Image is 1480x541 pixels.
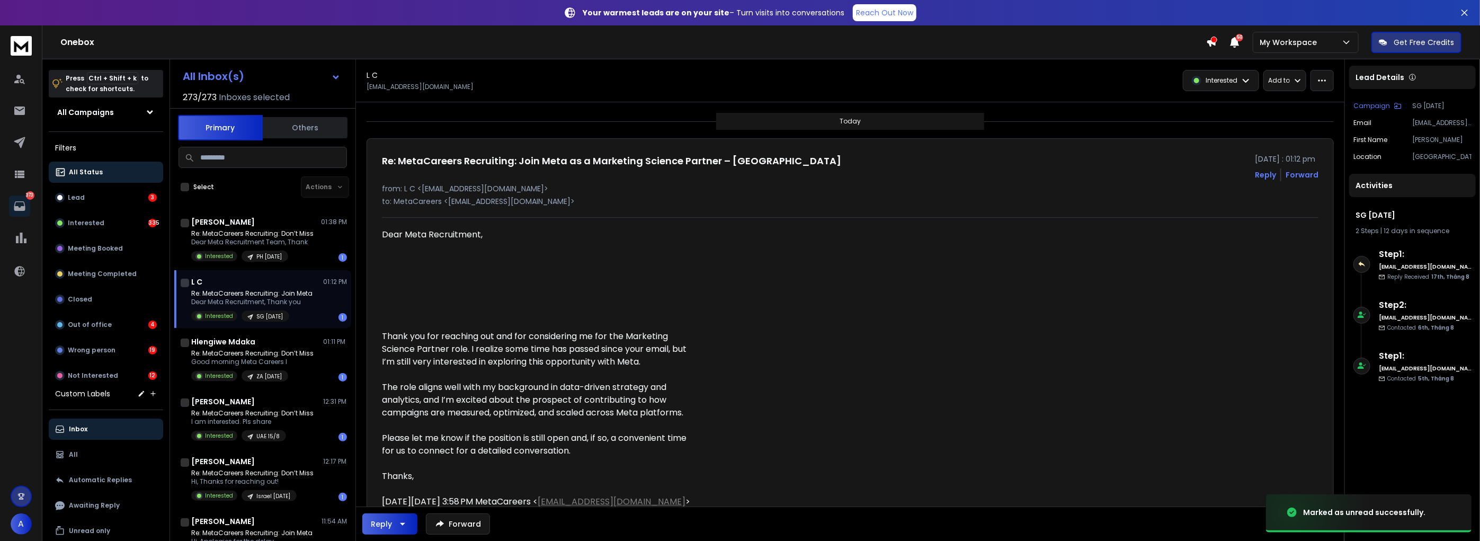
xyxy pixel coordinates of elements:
[322,517,347,526] p: 11:54 AM
[191,349,314,358] p: Re: MetaCareers Recruiting: Don’t Miss
[263,116,347,139] button: Others
[191,477,314,486] p: Hi, Thanks for reaching out!
[1236,34,1243,41] span: 50
[1412,102,1472,110] p: SG [DATE]
[191,238,314,246] p: Dear Meta Recruitment Team, Thank
[1260,37,1321,48] p: My Workspace
[191,298,313,306] p: Dear Meta Recruitment, Thank you
[426,513,490,535] button: Forward
[191,289,313,298] p: Re: MetaCareers Recruiting: Join Meta
[68,193,85,202] p: Lead
[256,253,282,261] p: PH [DATE]
[1412,119,1472,127] p: [EMAIL_ADDRESS][DOMAIN_NAME]
[178,115,263,140] button: Primary
[183,91,217,104] span: 273 / 273
[1353,102,1390,110] p: Campaign
[1356,72,1404,83] p: Lead Details
[49,365,163,386] button: Not Interested12
[49,212,163,234] button: Interested335
[68,244,123,253] p: Meeting Booked
[11,36,32,56] img: logo
[49,495,163,516] button: Awaiting Reply
[323,278,347,286] p: 01:12 PM
[256,373,282,380] p: ZA [DATE]
[49,314,163,335] button: Out of office4
[382,432,691,483] p: Please let me know if the position is still open and, if so, a convenient time for us to connect ...
[338,313,347,322] div: 1
[1353,153,1381,161] p: location
[191,229,314,238] p: Re: MetaCareers Recruiting: Don’t Miss
[148,193,157,202] div: 3
[382,183,1318,194] p: from: L C <[EMAIL_ADDRESS][DOMAIN_NAME]>
[1418,375,1454,383] span: 5th, Tháng 8
[1255,154,1318,164] p: [DATE] : 01:12 pm
[49,469,163,491] button: Automatic Replies
[323,457,347,466] p: 12:17 PM
[68,295,92,304] p: Closed
[205,492,233,500] p: Interested
[362,513,417,535] button: Reply
[382,381,691,419] p: The role aligns well with my background in data-driven strategy and analytics, and I’m excited ab...
[191,336,255,347] h1: Hlengiwe Mdaka
[1286,170,1318,180] div: Forward
[382,196,1318,207] p: to: MetaCareers <[EMAIL_ADDRESS][DOMAIN_NAME]>
[1387,375,1454,383] p: Contacted
[1379,365,1472,373] h6: [EMAIL_ADDRESS][DOMAIN_NAME]
[1431,273,1469,281] span: 17th, Tháng 8
[256,492,290,500] p: Israel [DATE]
[69,476,132,484] p: Automatic Replies
[205,372,233,380] p: Interested
[321,218,347,226] p: 01:38 PM
[583,7,729,18] strong: Your warmest leads are on your site
[49,419,163,440] button: Inbox
[853,4,916,21] a: Reach Out Now
[193,183,214,191] label: Select
[371,519,392,529] div: Reply
[191,409,314,418] p: Re: MetaCareers Recruiting: Don’t Miss
[205,432,233,440] p: Interested
[11,513,32,535] span: A
[382,495,691,521] div: [DATE][DATE] 3:58 PM MetaCareers < > wrote:
[1387,273,1469,281] p: Reply Received
[148,219,157,227] div: 335
[382,154,841,168] h1: Re: MetaCareers Recruiting: Join Meta as a Marketing Science Partner – [GEOGRAPHIC_DATA]
[205,252,233,260] p: Interested
[338,493,347,501] div: 1
[367,70,378,81] h1: L C
[148,346,157,354] div: 19
[323,338,347,346] p: 01:11 PM
[69,425,87,433] p: Inbox
[382,228,691,483] div: Dear Meta Recruitment,
[148,371,157,380] div: 12
[1394,37,1454,48] p: Get Free Credits
[49,238,163,259] button: Meeting Booked
[1387,324,1454,332] p: Contacted
[1303,507,1425,518] div: Marked as unread successfully.
[87,72,138,84] span: Ctrl + Shift + k
[191,469,314,477] p: Re: MetaCareers Recruiting: Don’t Miss
[1379,263,1472,271] h6: [EMAIL_ADDRESS][DOMAIN_NAME]
[49,162,163,183] button: All Status
[338,253,347,262] div: 1
[148,321,157,329] div: 4
[191,418,314,426] p: I am interested. Pls share
[49,289,163,310] button: Closed
[1206,76,1237,85] p: Interested
[69,450,78,459] p: All
[49,187,163,208] button: Lead3
[49,444,163,465] button: All
[1255,170,1276,180] button: Reply
[68,270,137,278] p: Meeting Completed
[1379,248,1472,261] h6: Step 1 :
[1379,299,1472,312] h6: Step 2 :
[26,191,34,200] p: 373
[1412,153,1472,161] p: [GEOGRAPHIC_DATA]
[367,83,474,91] p: [EMAIL_ADDRESS][DOMAIN_NAME]
[1412,136,1472,144] p: [PERSON_NAME]
[382,330,691,368] p: Thank you for reaching out and for considering me for the Marketing Science Partner role. I reali...
[338,433,347,441] div: 1
[1379,314,1472,322] h6: [EMAIL_ADDRESS][DOMAIN_NAME]
[49,340,163,361] button: Wrong person19
[68,371,118,380] p: Not Interested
